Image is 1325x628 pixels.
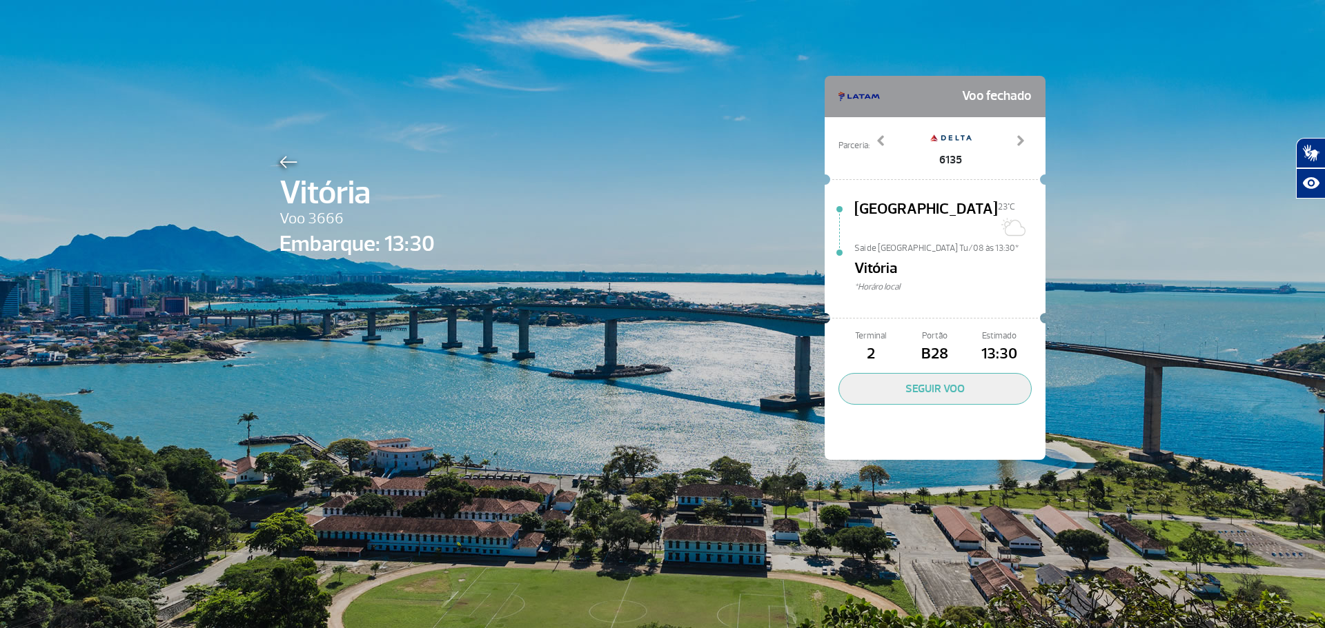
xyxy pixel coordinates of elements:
span: 13:30 [968,343,1032,366]
span: Portão [903,330,967,343]
img: Sol com muitas nuvens [998,213,1025,241]
span: 23°C [998,201,1015,212]
span: *Horáro local [854,281,1046,294]
span: 6135 [930,152,972,168]
span: Vitória [854,257,897,281]
button: SEGUIR VOO [838,373,1032,405]
span: Sai de [GEOGRAPHIC_DATA] Tu/08 às 13:30* [854,242,1046,252]
span: B28 [903,343,967,366]
span: Voo fechado [962,83,1032,110]
div: Plugin de acessibilidade da Hand Talk. [1296,138,1325,199]
span: Voo 3666 [279,207,435,231]
span: Embarque: 13:30 [279,227,435,261]
span: [GEOGRAPHIC_DATA] [854,198,998,242]
button: Abrir recursos assistivos. [1296,168,1325,199]
span: 2 [838,343,903,366]
span: Vitória [279,168,435,218]
span: Terminal [838,330,903,343]
button: Abrir tradutor de língua de sinais. [1296,138,1325,168]
span: Parceria: [838,139,870,152]
span: Estimado [968,330,1032,343]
